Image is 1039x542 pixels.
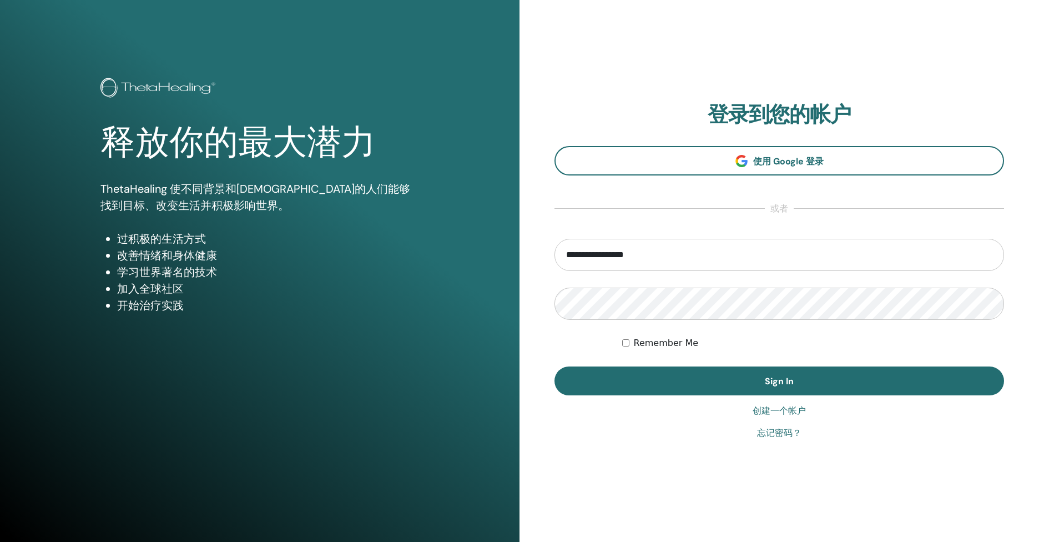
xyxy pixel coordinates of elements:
h2: 登录到您的帐户 [554,102,1004,128]
label: Remember Me [634,337,699,350]
button: Sign In [554,367,1004,395]
span: 或者 [765,202,794,215]
a: 创建一个帐户 [753,404,806,418]
li: 学习世界著名的技术 [117,264,419,280]
li: 改善情绪和身体健康 [117,247,419,264]
li: 加入全球社区 [117,280,419,297]
span: 使用 Google 登录 [753,155,824,167]
div: Keep me authenticated indefinitely or until I manually logout [622,337,1005,350]
a: 使用 Google 登录 [554,146,1004,175]
p: ThetaHealing 使不同背景和[DEMOGRAPHIC_DATA]的人们能够找到目标、改变生活并积极影响世界。 [100,180,419,214]
span: Sign In [765,375,794,387]
li: 过积极的生活方式 [117,230,419,247]
li: 开始治疗实践 [117,297,419,314]
h1: 释放你的最大潜力 [100,122,419,163]
a: 忘记密码？ [757,426,801,440]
